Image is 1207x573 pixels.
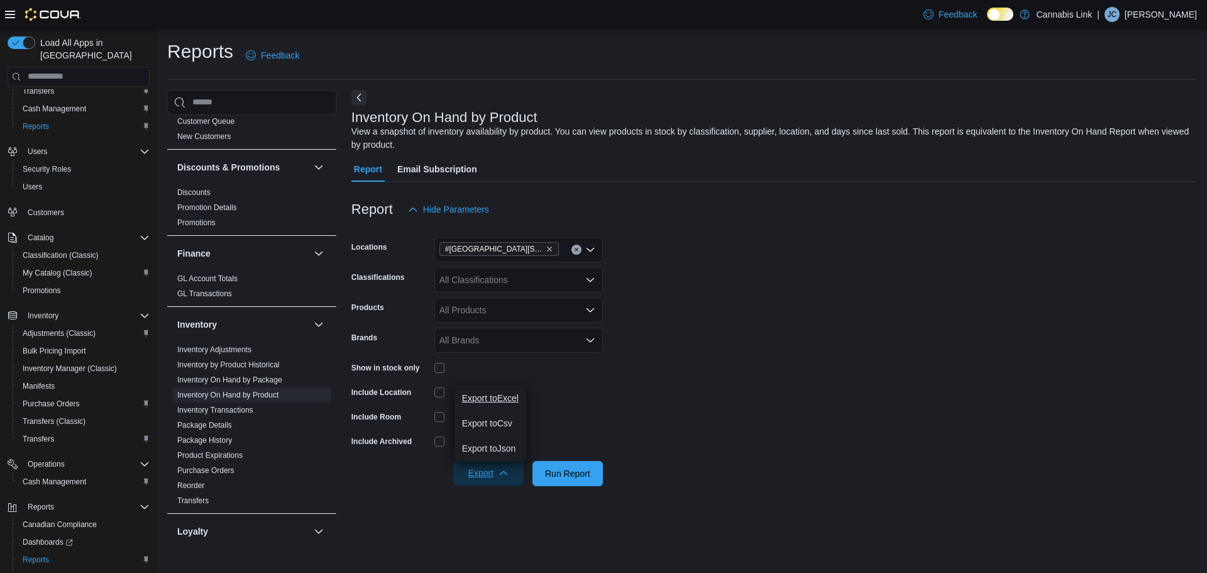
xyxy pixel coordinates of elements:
button: Loyalty [177,525,309,538]
button: Customers [3,203,155,221]
button: Discounts & Promotions [311,160,326,175]
a: Customers [23,205,69,220]
a: Adjustments (Classic) [18,326,101,341]
span: Transfers (Classic) [23,416,85,426]
button: Clear input [571,245,581,255]
span: Reports [23,121,49,131]
a: GL Account Totals [177,274,238,283]
div: Inventory [167,342,336,513]
button: Security Roles [13,160,155,178]
button: Finance [177,247,309,260]
a: Inventory On Hand by Package [177,376,282,384]
a: Inventory by Product Historical [177,360,280,369]
span: Cash Management [18,474,150,489]
span: Reports [18,552,150,567]
span: Classification (Classic) [23,250,99,260]
span: Users [18,179,150,194]
button: Catalog [3,229,155,247]
span: Reports [23,555,49,565]
a: Manifests [18,379,60,394]
a: Promotion Details [177,203,237,212]
div: Finance [167,271,336,306]
button: Loyalty [311,524,326,539]
div: Discounts & Promotions [167,185,336,235]
span: Cash Management [18,101,150,116]
p: [PERSON_NAME] [1125,7,1197,22]
span: Operations [23,457,150,472]
span: Promotions [18,283,150,298]
span: Customers [23,204,150,220]
button: Transfers [13,430,155,448]
a: Inventory Manager (Classic) [18,361,122,376]
span: Transfers [23,86,54,96]
span: Promotion Details [177,203,237,213]
span: Bulk Pricing Import [18,343,150,359]
span: Hide Parameters [423,203,489,216]
a: Purchase Orders [18,396,85,411]
a: Purchase Orders [177,466,234,475]
span: Package History [177,435,232,445]
span: Email Subscription [397,157,477,182]
span: Transfers (Classic) [18,414,150,429]
span: Dashboards [23,537,73,547]
h3: Inventory On Hand by Product [351,110,537,125]
button: Open list of options [585,335,595,345]
button: Adjustments (Classic) [13,325,155,342]
a: Reports [18,552,54,567]
span: Transfers [177,496,209,506]
a: Transfers [18,431,59,447]
button: Inventory [23,308,63,323]
span: Load All Apps in [GEOGRAPHIC_DATA] [35,36,150,62]
div: Jenna Coles [1105,7,1120,22]
button: Reports [23,499,59,515]
span: Product Expirations [177,450,243,460]
span: Catalog [28,233,53,243]
button: My Catalog (Classic) [13,264,155,282]
span: Operations [28,459,65,469]
label: Brands [351,333,377,343]
a: Classification (Classic) [18,248,104,263]
span: Purchase Orders [177,465,234,476]
span: Promotions [23,286,61,296]
a: Reports [18,119,54,134]
span: Manifests [23,381,55,391]
span: #1 1175 Hyde Park Road, Unit 2B [439,242,559,256]
span: Adjustments (Classic) [23,328,96,338]
button: Remove #1 1175 Hyde Park Road, Unit 2B from selection in this group [546,245,553,253]
button: Export toExcel [455,386,526,411]
a: Transfers [18,84,59,99]
span: Reports [23,499,150,515]
span: Catalog [23,230,150,245]
button: Hide Parameters [403,197,494,222]
button: Open list of options [585,305,595,315]
span: Inventory [28,311,58,321]
button: Export [453,460,524,486]
span: Export [461,460,516,486]
h3: Loyalty [177,525,208,538]
button: Run Report [532,461,603,486]
span: Customer Queue [177,116,234,126]
span: Run Report [545,467,590,480]
a: Dashboards [18,535,78,550]
a: My Catalog (Classic) [18,265,97,281]
span: My Catalog (Classic) [23,268,92,278]
a: Inventory Adjustments [177,345,251,354]
button: Reports [3,498,155,516]
span: Users [23,182,42,192]
span: Discounts [177,187,211,197]
button: Reports [13,551,155,569]
button: Promotions [13,282,155,299]
a: Feedback [918,2,982,27]
button: Inventory [177,318,309,331]
a: Product Expirations [177,451,243,460]
span: Promotions [177,218,216,228]
button: Users [13,178,155,196]
a: Transfers (Classic) [18,414,91,429]
button: Catalog [23,230,58,245]
span: Inventory by Product Historical [177,360,280,370]
span: Cash Management [23,104,86,114]
button: Finance [311,246,326,261]
span: Bulk Pricing Import [23,346,86,356]
button: Inventory [311,317,326,332]
button: Export toJson [455,436,526,461]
